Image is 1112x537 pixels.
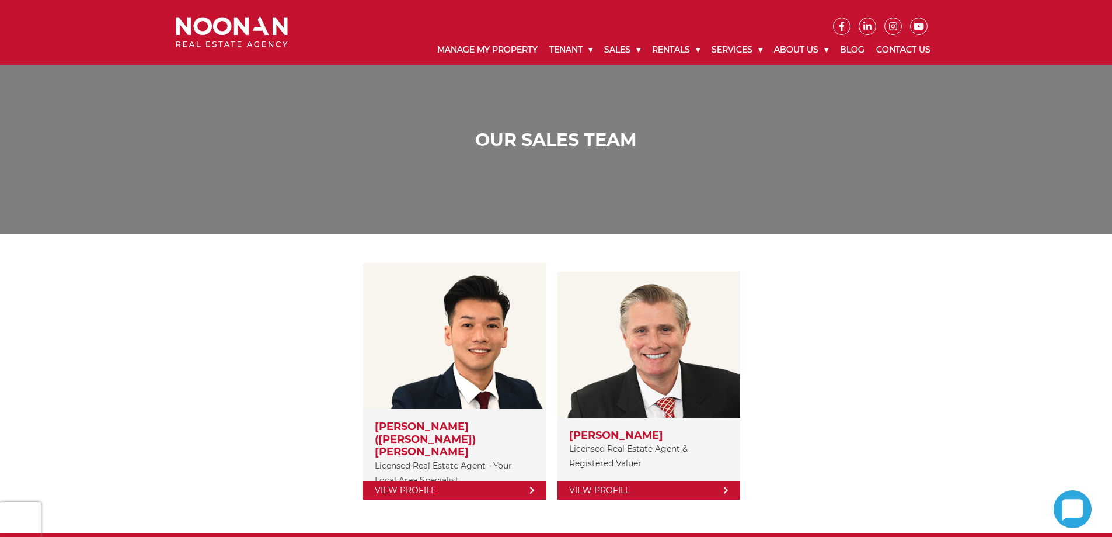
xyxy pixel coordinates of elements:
p: Licensed Real Estate Agent - Your Local Area Specialist [375,459,534,488]
a: Manage My Property [431,35,543,65]
a: View Profile [557,481,740,500]
p: Licensed Real Estate Agent & Registered Valuer [569,442,728,471]
a: Rentals [646,35,706,65]
a: Contact Us [870,35,936,65]
img: Noonan Real Estate Agency [176,17,288,48]
h3: [PERSON_NAME] ([PERSON_NAME]) [PERSON_NAME] [375,421,534,459]
a: Sales [598,35,646,65]
a: Tenant [543,35,598,65]
a: Blog [834,35,870,65]
a: About Us [768,35,834,65]
a: Services [706,35,768,65]
a: View Profile [363,481,546,500]
h3: [PERSON_NAME] [569,429,728,442]
h1: Our Sales Team [179,130,933,151]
